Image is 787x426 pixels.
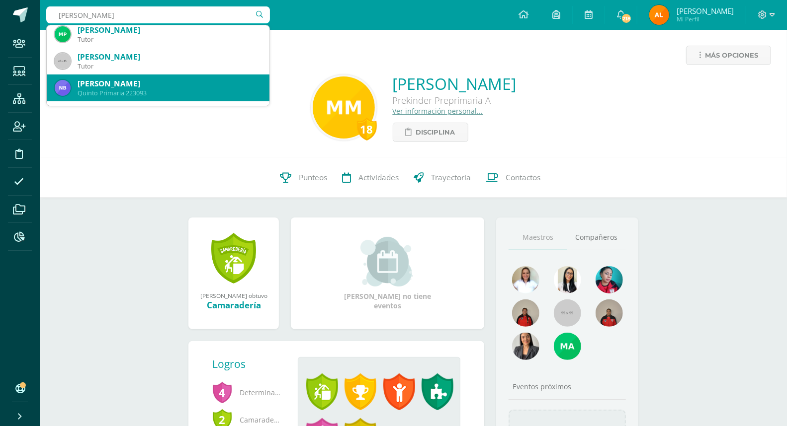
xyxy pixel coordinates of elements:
[393,94,517,106] div: Prekinder Preprimaria A
[273,158,335,198] a: Punteos
[512,333,539,360] img: 3b3ed9881b00af46b1981598581b89e6.png
[512,266,539,293] img: cccab20d04b0215eddc168d40cee9f71.png
[46,6,270,23] input: Busca un usuario...
[596,266,623,293] img: 1c7763f46a97a60cb2d0673d8595e6ce.png
[506,172,541,183] span: Contactos
[509,225,567,250] a: Maestros
[686,46,771,65] a: Más opciones
[649,5,669,25] img: af9b8bc9e20a7c198341f7486dafb623.png
[393,123,468,142] a: Disciplina
[212,379,282,406] span: Determinación
[596,299,623,327] img: 177a0cef6189344261906be38084f07c.png
[78,62,262,71] div: Tutor
[621,13,632,24] span: 218
[338,237,437,310] div: [PERSON_NAME] no tiene eventos
[55,53,71,69] img: 45x45
[299,172,328,183] span: Punteos
[78,89,262,97] div: Quinto Primaria 223093
[677,15,734,23] span: Mi Perfil
[212,357,290,371] div: Logros
[198,299,269,311] div: Camaradería
[554,333,581,360] img: 3e77c9bd075683a9c94bf84936b730b6.png
[357,118,377,141] div: 18
[78,52,262,62] div: [PERSON_NAME]
[554,299,581,327] img: 55x55
[335,158,407,198] a: Actividades
[407,158,479,198] a: Trayectoria
[360,237,415,286] img: event_small.png
[78,105,262,116] div: [PERSON_NAME]
[359,172,399,183] span: Actividades
[78,78,262,89] div: [PERSON_NAME]
[705,46,758,65] span: Más opciones
[567,225,626,250] a: Compañeros
[393,106,483,116] a: Ver información personal...
[78,25,262,35] div: [PERSON_NAME]
[416,123,455,142] span: Disciplina
[212,381,232,404] span: 4
[55,80,71,96] img: 2a6bf420d17e8e53ec41e809842577e2.png
[677,6,734,16] span: [PERSON_NAME]
[479,158,548,198] a: Contactos
[393,73,517,94] a: [PERSON_NAME]
[198,291,269,299] div: [PERSON_NAME] obtuvo
[432,172,471,183] span: Trayectoria
[55,26,71,42] img: b18cc24b80962d74521cb546fc76539e.png
[78,35,262,44] div: Tutor
[554,266,581,293] img: 866d362cde494ecbe9643e803a178058.png
[313,76,375,139] img: 4f8461fdf0e23a1eb7c95b5d2deca68d.png
[509,382,626,391] div: Eventos próximos
[512,299,539,327] img: 4cadd866b9674bb26779ba88b494ab1f.png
